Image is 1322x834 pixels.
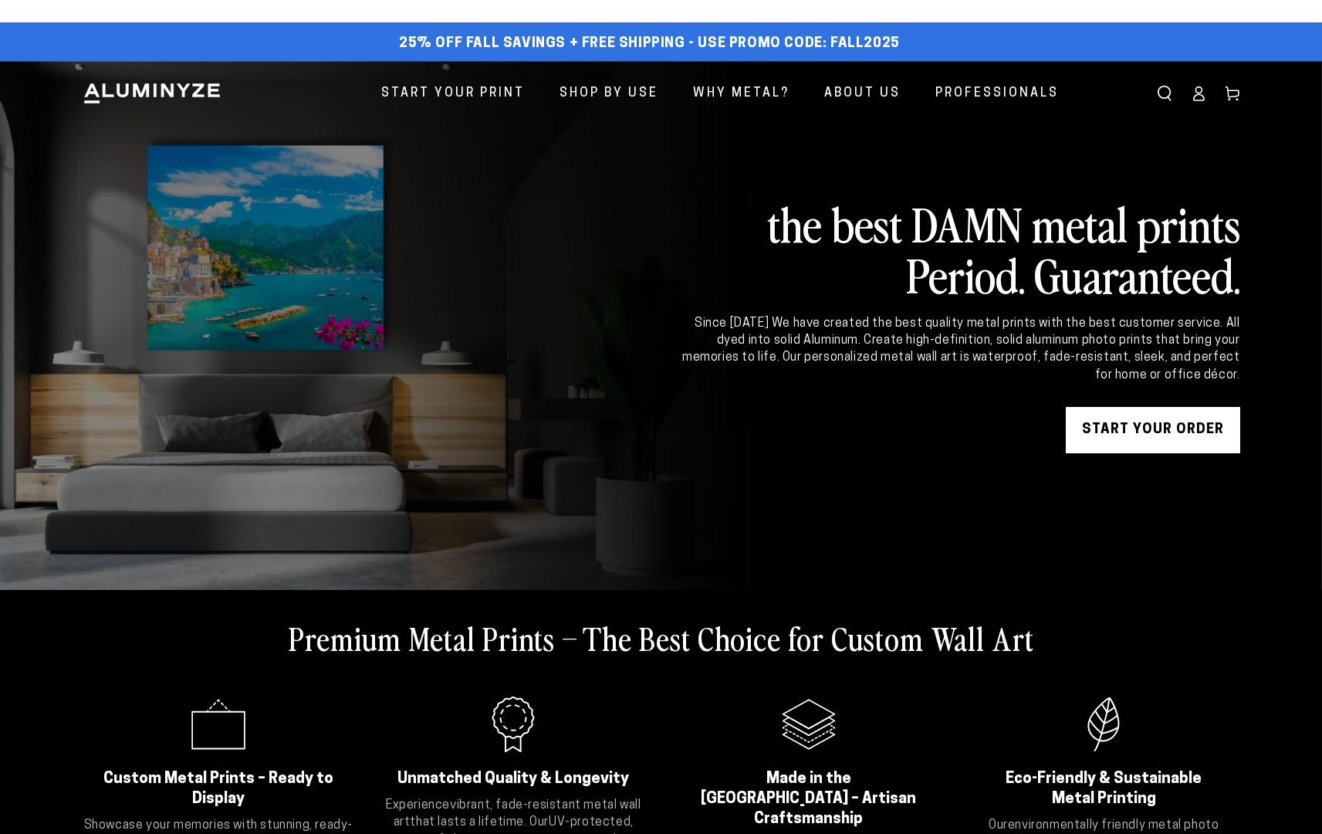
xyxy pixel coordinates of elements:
[394,799,641,829] strong: vibrant, fade-resistant metal wall art
[987,769,1221,809] h2: Eco-Friendly & Sustainable Metal Printing
[548,73,670,114] a: Shop By Use
[824,83,901,105] span: About Us
[924,73,1070,114] a: Professionals
[681,73,801,114] a: Why Metal?
[1148,76,1182,110] summary: Search our site
[102,769,336,809] h2: Custom Metal Prints – Ready to Display
[693,83,789,105] span: Why Metal?
[289,618,1034,658] h2: Premium Metal Prints – The Best Choice for Custom Wall Art
[381,83,525,105] span: Start Your Print
[370,73,536,114] a: Start Your Print
[680,315,1240,385] div: Since [DATE] We have created the best quality metal prints with the best customer service. All dy...
[397,769,631,789] h2: Unmatched Quality & Longevity
[813,73,912,114] a: About Us
[1066,407,1240,453] a: START YOUR Order
[935,83,1059,105] span: Professionals
[692,769,926,829] h2: Made in the [GEOGRAPHIC_DATA] – Artisan Craftsmanship
[680,198,1240,300] h2: the best DAMN metal prints Period. Guaranteed.
[399,36,900,53] span: 25% off FALL Savings + Free Shipping - Use Promo Code: FALL2025
[83,82,221,105] img: Aluminyze
[560,83,658,105] span: Shop By Use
